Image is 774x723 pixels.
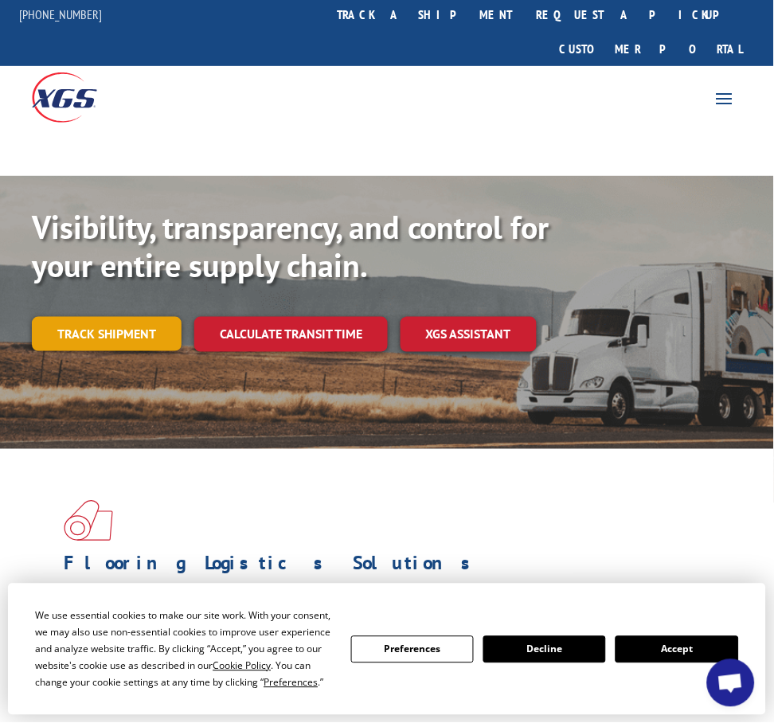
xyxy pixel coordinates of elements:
img: xgs-icon-total-supply-chain-intelligence-red [64,500,113,541]
span: Preferences [264,676,318,690]
button: Preferences [351,636,474,663]
a: XGS ASSISTANT [401,317,537,351]
a: Customer Portal [548,32,755,66]
span: Cookie Policy [213,659,271,673]
a: [PHONE_NUMBER] [19,6,102,22]
div: Open chat [707,659,755,707]
span: As an industry carrier of choice, XGS has brought innovation and dedication to flooring logistics... [64,581,678,619]
a: Track shipment [32,317,182,350]
a: Calculate transit time [194,317,388,351]
button: Accept [616,636,738,663]
button: Decline [483,636,606,663]
div: We use essential cookies to make our site work. With your consent, we may also use non-essential ... [35,608,331,691]
div: Cookie Consent Prompt [8,584,766,715]
b: Visibility, transparency, and control for your entire supply chain. [32,206,549,286]
h1: Flooring Logistics Solutions [64,554,698,581]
